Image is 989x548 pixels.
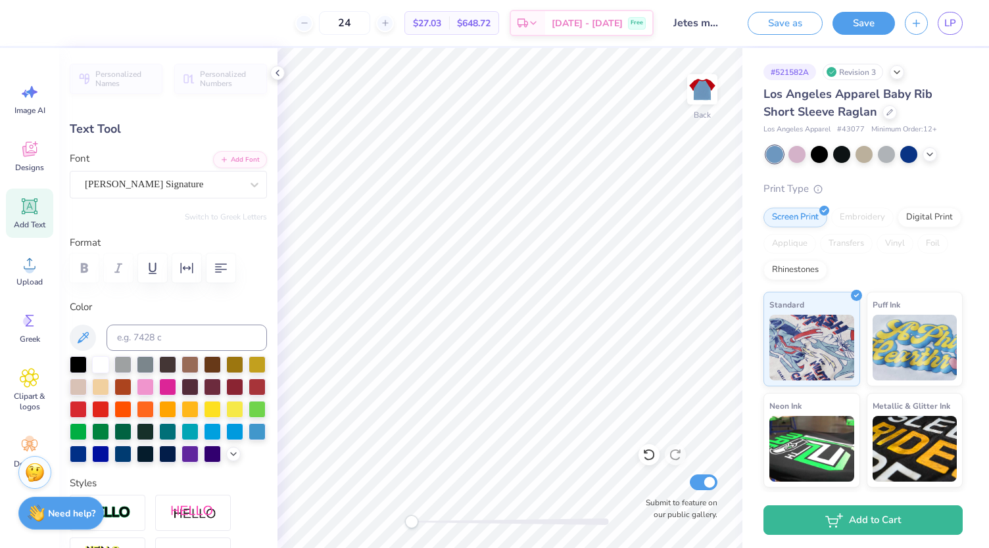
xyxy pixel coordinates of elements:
div: Transfers [820,234,873,254]
label: Format [70,235,267,250]
label: Font [70,151,89,166]
span: LP [944,16,956,31]
span: Neon Ink [769,399,802,413]
button: Add Font [213,151,267,168]
button: Personalized Numbers [174,64,267,94]
span: Puff Ink [873,298,900,311]
div: Text Tool [70,120,267,138]
span: Image AI [14,105,45,116]
span: Greek [20,334,40,344]
span: Personalized Numbers [200,70,259,88]
a: LP [938,12,963,35]
img: Back [689,76,715,103]
img: Shadow [170,505,216,521]
span: Free [631,18,643,28]
div: Back [694,109,711,121]
input: Untitled Design [663,10,728,36]
span: Standard [769,298,804,311]
button: Personalized Names [70,64,162,94]
div: Print Type [763,181,963,196]
div: Digital Print [898,208,961,227]
span: # 43077 [837,124,865,135]
input: e.g. 7428 c [107,325,267,351]
span: Add Text [14,219,45,230]
span: Upload [16,277,43,287]
button: Save [832,12,895,35]
div: Applique [763,234,816,254]
span: [DATE] - [DATE] [552,16,623,30]
div: Screen Print [763,208,827,227]
div: # 521582A [763,64,816,80]
button: Switch to Greek Letters [185,212,267,222]
div: Vinyl [877,234,913,254]
img: Neon Ink [769,416,854,482]
div: Revision 3 [823,64,883,80]
span: Minimum Order: 12 + [871,124,937,135]
span: $648.72 [457,16,491,30]
span: Decorate [14,459,45,469]
span: Designs [15,162,44,173]
span: $27.03 [413,16,441,30]
div: Accessibility label [405,515,418,528]
span: Clipart & logos [8,391,51,412]
div: Embroidery [831,208,894,227]
div: Rhinestones [763,260,827,280]
span: Los Angeles Apparel [763,124,831,135]
input: – – [319,11,370,35]
img: Metallic & Glitter Ink [873,416,957,482]
img: Standard [769,315,854,380]
strong: Need help? [48,507,95,520]
button: Save as [748,12,823,35]
button: Add to Cart [763,505,963,535]
label: Styles [70,476,97,491]
img: Puff Ink [873,315,957,380]
label: Submit to feature on our public gallery. [639,497,717,520]
span: Metallic & Glitter Ink [873,399,950,413]
span: Los Angeles Apparel Baby Rib Short Sleeve Raglan [763,86,932,120]
div: Foil [917,234,948,254]
img: Stroke [85,505,131,520]
label: Color [70,300,267,315]
span: Personalized Names [95,70,155,88]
